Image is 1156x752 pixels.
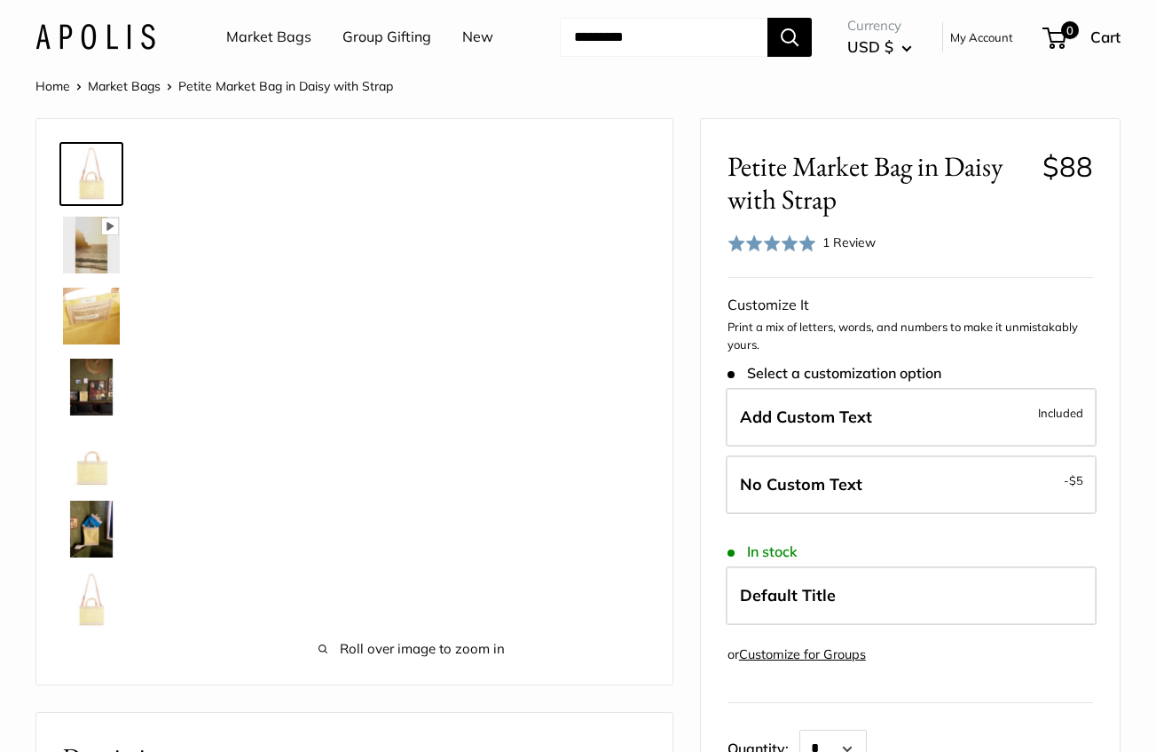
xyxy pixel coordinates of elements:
span: Petite Market Bag in Daisy with Strap [727,150,1029,216]
span: Cart [1090,28,1121,46]
button: USD $ [847,33,912,61]
a: New [462,24,493,51]
span: No Custom Text [740,474,862,495]
span: Add Custom Text [740,407,872,427]
a: Petite Market Bag in Daisy with Strap [59,568,123,632]
div: or [727,643,866,667]
div: Customize It [727,292,1093,319]
nav: Breadcrumb [35,75,393,98]
span: Default Title [740,585,836,606]
img: Petite Market Bag in Daisy with Strap [63,430,120,487]
img: Petite Market Bag in Daisy with Strap [63,359,120,416]
span: - [1064,470,1083,491]
a: Petite Market Bag in Daisy with Strap [59,497,123,561]
a: Group Gifting [342,24,431,51]
label: Default Title [726,566,1097,625]
img: Petite Market Bag in Daisy with Strap [63,217,120,273]
img: Apolis [35,24,155,50]
a: Customize for Groups [739,646,866,662]
span: Petite Market Bag in Daisy with Strap [178,78,393,94]
button: Search [767,18,812,57]
a: Petite Market Bag in Daisy with Strap [59,142,123,206]
span: In stock [727,543,798,560]
a: Petite Market Bag in Daisy with Strap [59,213,123,277]
span: $5 [1069,473,1083,487]
a: 0 Cart [1044,23,1121,51]
span: $88 [1042,149,1093,184]
label: Leave Blank [726,455,1097,514]
a: My Account [950,27,1013,48]
img: Petite Market Bag in Daisy with Strap [63,501,120,558]
span: Currency [847,13,912,38]
a: Petite Market Bag in Daisy with Strap [59,426,123,490]
a: Market Bags [88,78,161,94]
span: Select a customization option [727,365,941,382]
label: Add Custom Text [726,388,1097,447]
span: 0 [1061,21,1079,39]
a: Petite Market Bag in Daisy with Strap [59,284,123,348]
img: Petite Market Bag in Daisy with Strap [63,572,120,629]
a: Petite Market Bag in Daisy with Strap [59,355,123,419]
img: Petite Market Bag in Daisy with Strap [63,146,120,202]
a: Home [35,78,70,94]
span: Roll over image to zoom in [178,637,646,661]
input: Search... [560,18,767,57]
span: Included [1038,402,1083,423]
span: USD $ [847,37,893,56]
p: Print a mix of letters, words, and numbers to make it unmistakably yours. [727,319,1093,353]
span: 1 Review [822,234,876,250]
img: Petite Market Bag in Daisy with Strap [63,288,120,344]
a: Market Bags [226,24,311,51]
